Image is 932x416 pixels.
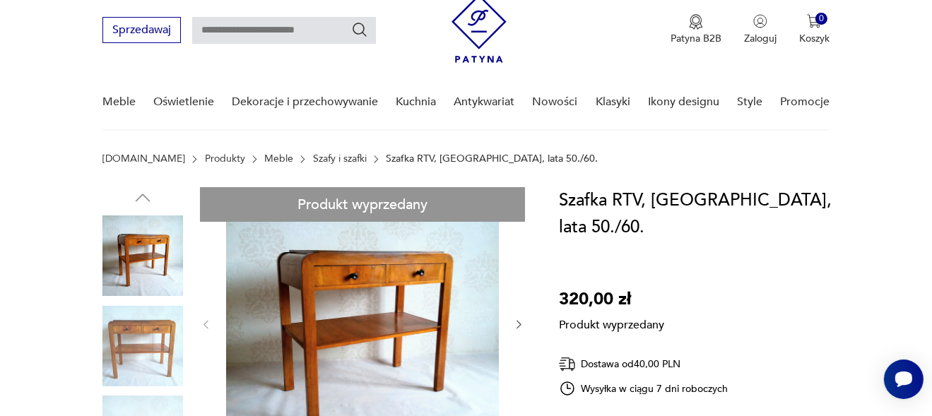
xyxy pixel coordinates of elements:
a: [DOMAIN_NAME] [102,153,185,165]
button: Patyna B2B [671,14,721,45]
img: Ikonka użytkownika [753,14,767,28]
button: Szukaj [351,21,368,38]
a: Meble [264,153,293,165]
a: Kuchnia [396,75,436,129]
p: Patyna B2B [671,32,721,45]
a: Meble [102,75,136,129]
div: 0 [815,13,827,25]
button: 0Koszyk [799,14,830,45]
a: Style [737,75,762,129]
a: Ikony designu [648,75,719,129]
a: Dekoracje i przechowywanie [232,75,378,129]
a: Oświetlenie [153,75,214,129]
p: Zaloguj [744,32,777,45]
a: Klasyki [596,75,630,129]
img: Ikona medalu [689,14,703,30]
button: Sprzedawaj [102,17,181,43]
a: Promocje [780,75,830,129]
a: Ikona medaluPatyna B2B [671,14,721,45]
img: Ikona koszyka [807,14,821,28]
button: Zaloguj [744,14,777,45]
p: 320,00 zł [559,286,664,313]
a: Sprzedawaj [102,26,181,36]
div: Dostawa od 40,00 PLN [559,355,729,373]
a: Antykwariat [454,75,514,129]
a: Produkty [205,153,245,165]
h1: Szafka RTV, [GEOGRAPHIC_DATA], lata 50./60. [559,187,850,241]
p: Szafka RTV, [GEOGRAPHIC_DATA], lata 50./60. [386,153,598,165]
p: Produkt wyprzedany [559,313,664,333]
div: Wysyłka w ciągu 7 dni roboczych [559,380,729,397]
p: Koszyk [799,32,830,45]
a: Szafy i szafki [313,153,367,165]
iframe: Smartsupp widget button [884,359,924,399]
img: Ikona dostawy [559,355,576,373]
a: Nowości [533,75,578,129]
